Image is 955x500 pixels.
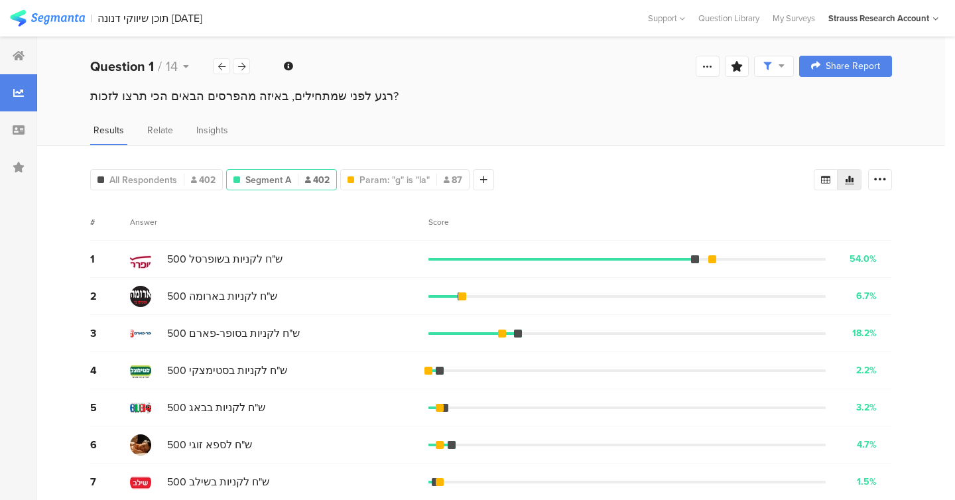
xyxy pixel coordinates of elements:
span: 500 ש"ח לקניות בשילב [167,474,269,489]
div: 1.5% [857,475,877,489]
a: Question Library [692,12,766,25]
img: d3718dnoaommpf.cloudfront.net%2Fitem%2F3c182121faecf79e12e6.jpg [130,360,151,381]
div: Support [648,8,685,29]
span: 500 ש"ח לקניות בשופרסל [167,251,283,267]
span: 500 ש"ח לקניות בארומה [167,288,277,304]
span: 87 [444,173,462,187]
div: 18.2% [852,326,877,340]
span: Share Report [826,62,880,71]
img: segmanta logo [10,10,85,27]
div: 2.2% [856,363,877,377]
div: 6 [90,437,130,452]
img: d3718dnoaommpf.cloudfront.net%2Fitem%2F8d708d19ba4c2c74a990.jpg [130,471,151,493]
span: Param: "g" is "la" [359,173,430,187]
a: My Surveys [766,12,822,25]
div: 3.2% [856,401,877,414]
span: 402 [305,173,330,187]
div: תוכן שיווקי דנונה [DATE] [97,12,202,25]
img: d3718dnoaommpf.cloudfront.net%2Fitem%2F3ca72fd09df1a20b37a0.png [130,286,151,307]
div: 7 [90,474,130,489]
div: # [90,216,130,228]
span: 402 [191,173,216,187]
div: 2 [90,288,130,304]
div: 54.0% [850,252,877,266]
span: All Respondents [109,173,177,187]
span: Relate [147,123,173,137]
div: 4.7% [857,438,877,452]
span: 500 ש"ח לקניות בסטימצקי [167,363,287,378]
div: 1 [90,251,130,267]
div: 5 [90,400,130,415]
span: Segment A [245,173,291,187]
img: d3718dnoaommpf.cloudfront.net%2Fitem%2F0f63a09cdc6f513193a7.png [130,323,151,344]
div: רגע לפני שמתחילים, באיזה מהפרסים הבאים הכי תרצו לזכות? [90,88,892,105]
img: d3718dnoaommpf.cloudfront.net%2Fitem%2F420dace8d1b759a14f5e.jpg [130,249,151,270]
b: Question 1 [90,56,154,76]
span: Results [94,123,124,137]
img: d3718dnoaommpf.cloudfront.net%2Fitem%2F75d111d1e6df3b99174b.jpg [130,434,151,456]
span: 14 [166,56,178,76]
img: d3718dnoaommpf.cloudfront.net%2Fitem%2F2b30d310847c09a7ced6.png [130,397,151,418]
div: 6.7% [856,289,877,303]
span: 500 ש"ח לספא זוגי [167,437,252,452]
div: Strauss Research Account [828,12,929,25]
span: Insights [196,123,228,137]
div: 3 [90,326,130,341]
div: 4 [90,363,130,378]
span: / [158,56,162,76]
div: | [90,11,92,26]
span: 500 ש"ח לקניות בבאג [167,400,265,415]
div: Score [428,216,456,228]
div: Answer [130,216,157,228]
span: 500 ש"ח לקניות בסופר-פארם [167,326,300,341]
